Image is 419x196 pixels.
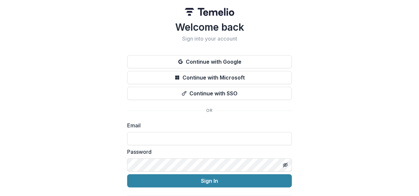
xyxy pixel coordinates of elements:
button: Sign In [127,174,292,187]
label: Password [127,148,288,156]
label: Email [127,121,288,129]
button: Continue with Microsoft [127,71,292,84]
button: Toggle password visibility [280,160,291,170]
img: Temelio [185,8,234,16]
button: Continue with Google [127,55,292,68]
h1: Welcome back [127,21,292,33]
h2: Sign into your account [127,36,292,42]
button: Continue with SSO [127,87,292,100]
